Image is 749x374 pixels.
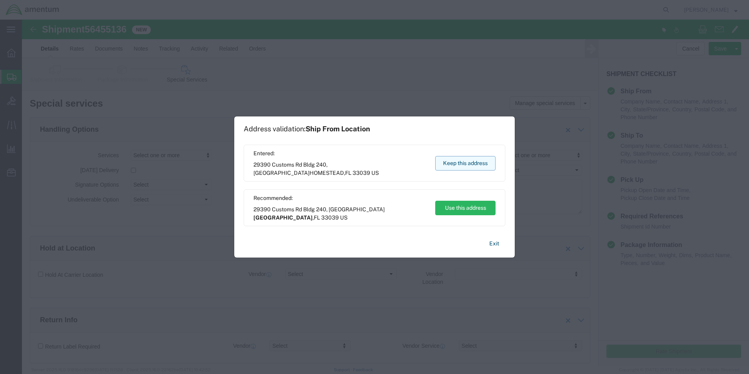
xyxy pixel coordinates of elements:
span: FL [345,170,351,176]
span: 33039 [353,170,370,176]
h1: Address validation: [244,125,370,133]
button: Exit [483,237,505,251]
span: US [371,170,379,176]
span: Recommended: [253,194,428,202]
span: Ship From Location [306,125,370,133]
span: HOMESTEAD [309,170,344,176]
span: Entered: [253,149,428,158]
span: [GEOGRAPHIC_DATA] [253,214,313,221]
span: 29390 Customs Rd Bldg 240, [GEOGRAPHIC_DATA] , [253,161,428,177]
span: FL [314,214,320,221]
button: Use this address [435,201,496,215]
span: 29390 Customs Rd Bldg 240, [GEOGRAPHIC_DATA] , [253,205,428,222]
span: 33039 [321,214,339,221]
span: US [340,214,347,221]
button: Keep this address [435,156,496,171]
